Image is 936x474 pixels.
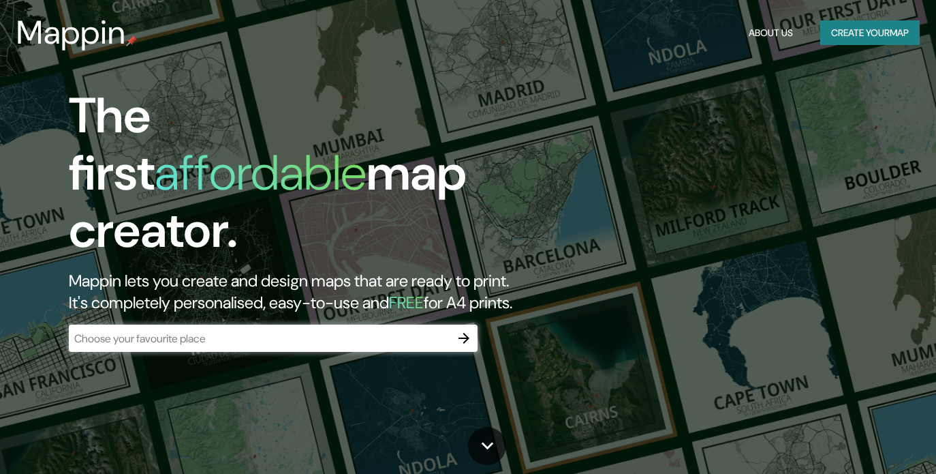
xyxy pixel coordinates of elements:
h5: FREE [389,292,424,313]
img: mappin-pin [126,35,137,46]
button: About Us [743,20,798,46]
button: Create yourmap [820,20,920,46]
h3: Mappin [16,14,126,52]
input: Choose your favourite place [69,331,450,346]
h1: affordable [155,141,366,205]
h2: Mappin lets you create and design maps that are ready to print. It's completely personalised, eas... [69,270,537,314]
h1: The first map creator. [69,87,537,270]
